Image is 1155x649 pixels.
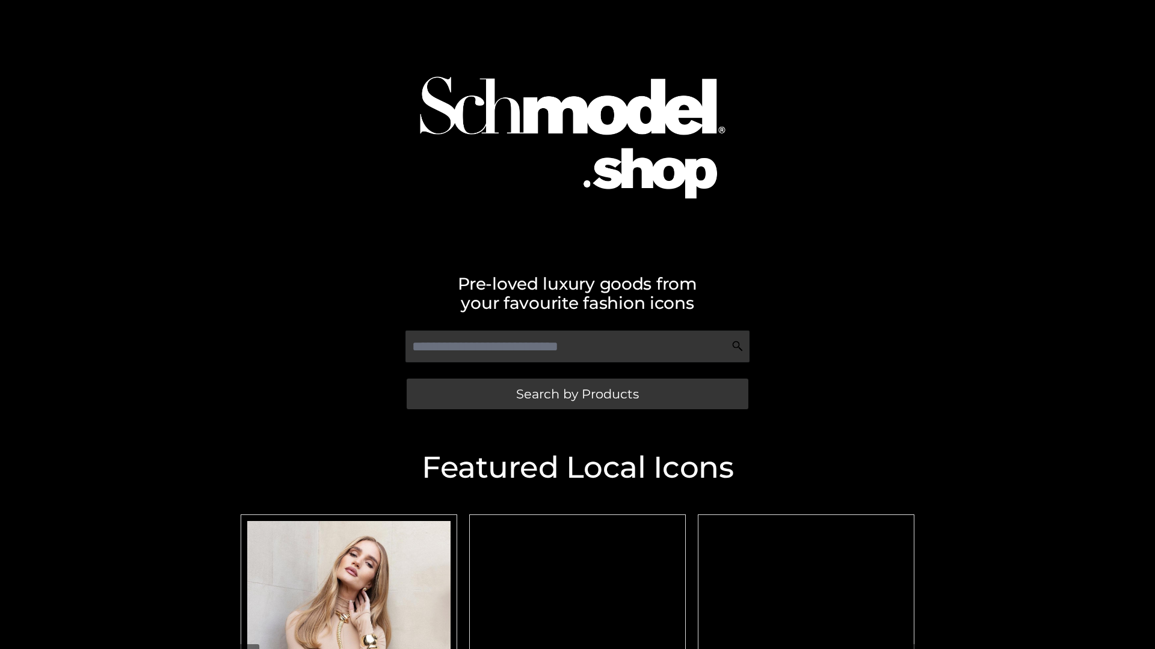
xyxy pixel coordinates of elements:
h2: Pre-loved luxury goods from your favourite fashion icons [235,274,920,312]
span: Search by Products [516,388,639,400]
img: Search Icon [731,340,744,352]
h2: Featured Local Icons​ [235,452,920,483]
a: Search by Products [407,379,748,409]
